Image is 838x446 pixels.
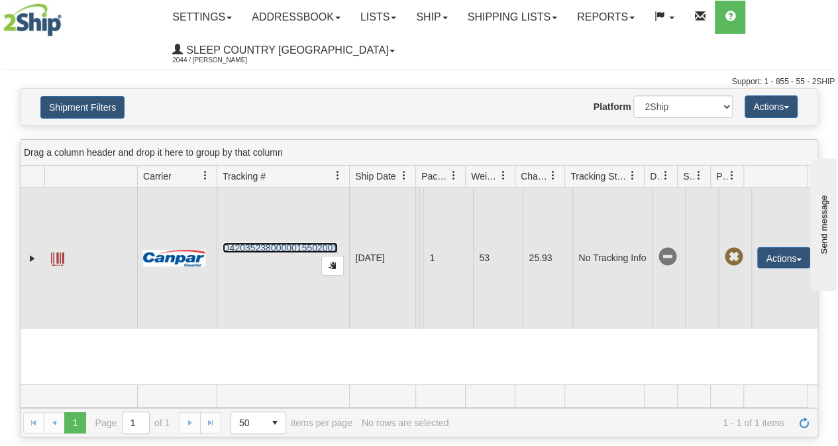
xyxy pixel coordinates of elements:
span: Pickup Status [716,170,727,183]
a: Charge filter column settings [542,164,564,187]
button: Copy to clipboard [321,256,344,276]
span: Tracking Status [570,170,628,183]
a: Shipping lists [458,1,567,34]
a: Lists [350,1,406,34]
a: Shipment Issues filter column settings [688,164,710,187]
div: Support: 1 - 855 - 55 - 2SHIP [3,76,835,87]
span: Page of 1 [95,412,170,434]
span: Shipment Issues [683,170,694,183]
td: [PERSON_NAME] [PERSON_NAME] CA ON TORONTO M5H 4E6 [419,188,423,329]
button: Shipment Filters [40,96,125,119]
a: Packages filter column settings [443,164,465,187]
a: Expand [26,252,39,265]
span: Sleep Country [GEOGRAPHIC_DATA] [183,44,388,56]
a: Delivery Status filter column settings [655,164,677,187]
span: Delivery Status [650,170,661,183]
span: items per page [231,412,352,434]
span: Page sizes drop down [231,412,286,434]
div: Send message [10,11,123,21]
td: [DATE] [349,188,415,329]
td: No Tracking Info [572,188,652,329]
span: Charge [521,170,549,183]
input: Page 1 [123,412,149,433]
label: Platform [594,100,631,113]
a: Addressbook [242,1,350,34]
td: 1 [423,188,473,329]
td: 53 [473,188,523,329]
a: Sleep Country [GEOGRAPHIC_DATA] 2044 / [PERSON_NAME] [162,34,405,67]
a: Label [51,247,64,268]
img: logo2044.jpg [3,3,62,36]
span: 1 - 1 of 1 items [458,418,784,428]
a: Tracking # filter column settings [327,164,349,187]
a: Pickup Status filter column settings [721,164,743,187]
span: Packages [421,170,449,183]
iframe: chat widget [808,155,837,290]
span: Carrier [143,170,172,183]
td: Sleep Country [GEOGRAPHIC_DATA] Shipping department [GEOGRAPHIC_DATA] [GEOGRAPHIC_DATA] Brampton ... [415,188,419,329]
a: Refresh [794,412,815,433]
a: Weight filter column settings [492,164,515,187]
div: No rows are selected [362,418,449,428]
span: No Tracking Info [658,248,676,266]
span: Pickup Not Assigned [724,248,743,266]
a: Carrier filter column settings [194,164,217,187]
span: Ship Date [355,170,395,183]
a: Reports [567,1,645,34]
span: 50 [239,416,256,429]
a: Settings [162,1,242,34]
span: Weight [471,170,499,183]
span: Tracking # [223,170,266,183]
a: Ship Date filter column settings [393,164,415,187]
img: 14 - Canpar [143,250,205,266]
a: D420352380000015502001 [223,243,338,253]
td: 25.93 [523,188,572,329]
a: Ship [406,1,457,34]
span: 2044 / [PERSON_NAME] [172,54,272,67]
button: Actions [745,95,798,118]
a: Tracking Status filter column settings [621,164,644,187]
span: Page 1 [64,412,85,433]
span: select [264,412,286,433]
div: grid grouping header [21,140,817,166]
button: Actions [757,247,810,268]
